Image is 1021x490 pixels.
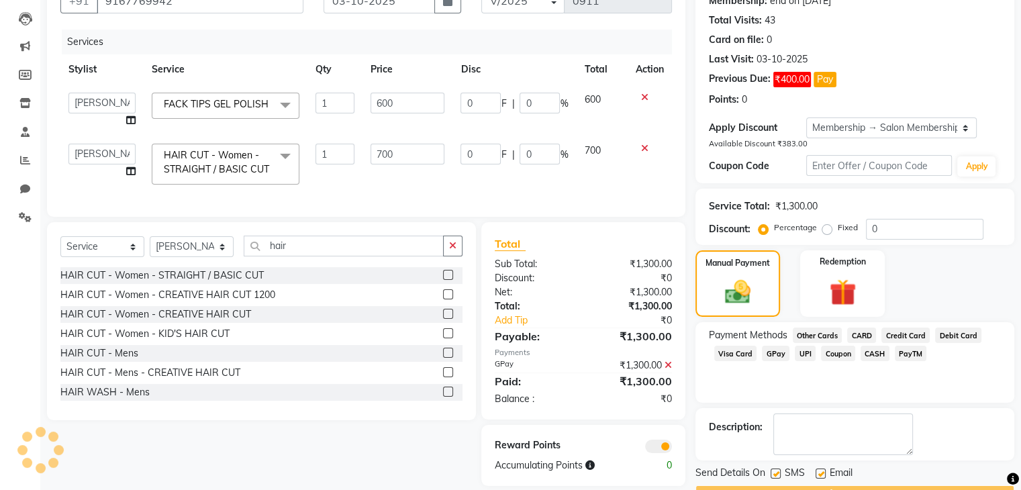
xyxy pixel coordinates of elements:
[881,328,930,343] span: Credit Card
[709,72,771,87] div: Previous Due:
[773,72,811,87] span: ₹400.00
[709,13,762,28] div: Total Visits:
[452,54,576,85] th: Disc
[774,222,817,234] label: Percentage
[757,52,808,66] div: 03-10-2025
[709,52,754,66] div: Last Visit:
[709,199,770,213] div: Service Total:
[709,420,763,434] div: Description:
[957,156,995,177] button: Apply
[632,458,681,473] div: 0
[709,138,1001,150] div: Available Discount ₹383.00
[583,328,682,344] div: ₹1,300.00
[485,438,583,453] div: Reward Points
[164,98,269,110] span: FACK TIPS GEL POLISH
[62,30,682,54] div: Services
[60,54,144,85] th: Stylist
[895,346,927,361] span: PayTM
[767,33,772,47] div: 0
[583,271,682,285] div: ₹0
[164,149,269,175] span: HAIR CUT - Women - STRAIGHT / BASIC CUT
[793,328,842,343] span: Other Cards
[935,328,981,343] span: Debit Card
[628,54,672,85] th: Action
[709,328,787,342] span: Payment Methods
[501,97,506,111] span: F
[60,366,240,380] div: HAIR CUT - Mens - CREATIVE HAIR CUT
[709,93,739,107] div: Points:
[60,288,275,302] div: HAIR CUT - Women - CREATIVE HAIR CUT 1200
[269,98,275,110] a: x
[709,33,764,47] div: Card on file:
[765,13,775,28] div: 43
[785,466,805,483] span: SMS
[560,148,568,162] span: %
[717,277,759,307] img: _cash.svg
[583,257,682,271] div: ₹1,300.00
[583,373,682,389] div: ₹1,300.00
[485,299,583,313] div: Total:
[495,347,672,358] div: Payments
[742,93,747,107] div: 0
[307,54,362,85] th: Qty
[709,121,806,135] div: Apply Discount
[485,285,583,299] div: Net:
[485,358,583,373] div: GPay
[560,97,568,111] span: %
[512,97,514,111] span: |
[244,236,444,256] input: Search or Scan
[861,346,889,361] span: CASH
[709,222,750,236] div: Discount:
[501,148,506,162] span: F
[485,313,599,328] a: Add Tip
[583,285,682,299] div: ₹1,300.00
[269,163,275,175] a: x
[583,358,682,373] div: ₹1,300.00
[814,72,836,87] button: Pay
[60,346,138,360] div: HAIR CUT - Mens
[576,54,627,85] th: Total
[485,373,583,389] div: Paid:
[485,328,583,344] div: Payable:
[806,155,953,176] input: Enter Offer / Coupon Code
[830,466,853,483] span: Email
[60,327,230,341] div: HAIR CUT - Women - KID'S HAIR CUT
[695,466,765,483] span: Send Details On
[821,346,855,361] span: Coupon
[762,346,789,361] span: GPay
[583,299,682,313] div: ₹1,300.00
[583,392,682,406] div: ₹0
[60,268,264,283] div: HAIR CUT - Women - STRAIGHT / BASIC CUT
[775,199,818,213] div: ₹1,300.00
[485,271,583,285] div: Discount:
[847,328,876,343] span: CARD
[714,346,757,361] span: Visa Card
[820,256,866,268] label: Redemption
[584,144,600,156] span: 700
[144,54,307,85] th: Service
[706,257,770,269] label: Manual Payment
[584,93,600,105] span: 600
[709,159,806,173] div: Coupon Code
[838,222,858,234] label: Fixed
[485,458,632,473] div: Accumulating Points
[362,54,452,85] th: Price
[485,257,583,271] div: Sub Total:
[599,313,681,328] div: ₹0
[60,385,150,399] div: HAIR WASH - Mens
[821,276,865,309] img: _gift.svg
[795,346,816,361] span: UPI
[485,392,583,406] div: Balance :
[512,148,514,162] span: |
[495,237,526,251] span: Total
[60,307,251,322] div: HAIR CUT - Women - CREATIVE HAIR CUT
